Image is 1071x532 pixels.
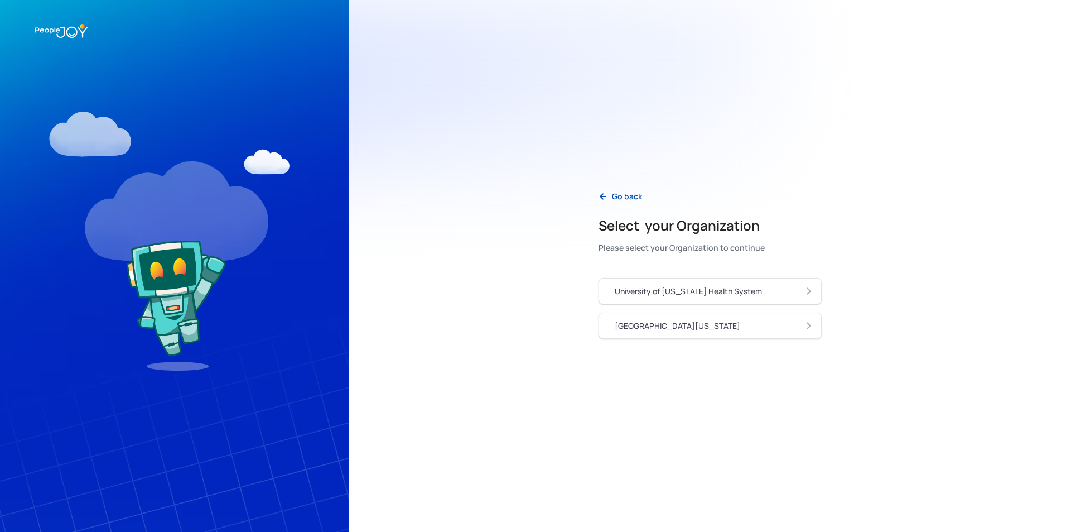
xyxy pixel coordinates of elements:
[590,185,651,208] a: Go back
[599,217,765,234] h2: Select your Organization
[615,320,740,332] div: [GEOGRAPHIC_DATA][US_STATE]
[612,191,642,202] div: Go back
[615,286,762,297] div: University of [US_STATE] Health System
[599,240,765,256] div: Please select your Organization to continue
[599,278,822,304] a: University of [US_STATE] Health System
[599,313,822,339] a: [GEOGRAPHIC_DATA][US_STATE]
